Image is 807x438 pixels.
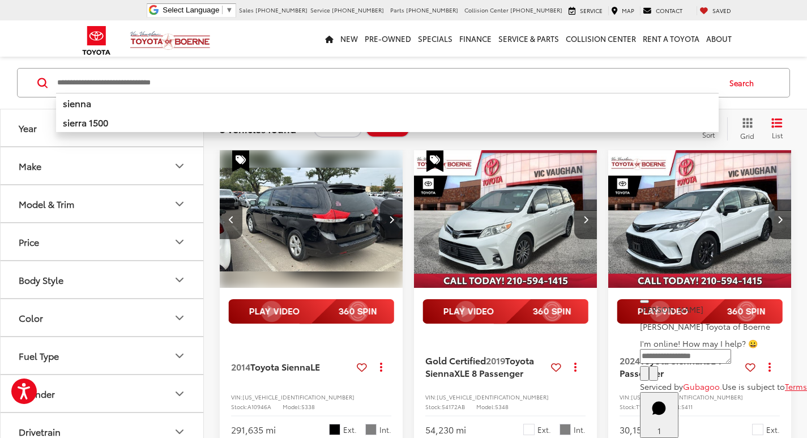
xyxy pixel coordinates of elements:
[620,393,631,401] span: VIN:
[640,381,683,392] span: Serviced by
[425,354,534,379] span: Toyota Sienna
[173,387,186,401] div: Cylinder
[425,354,546,380] a: Gold Certified2019Toyota SiennaXLE 8 Passenger
[644,394,674,423] svg: Start Chat
[239,6,254,14] span: Sales
[250,360,310,373] span: Toyota Sienna
[639,20,703,57] a: Rent a Toyota
[373,124,403,133] span: Clear All
[422,299,588,324] img: full motion video
[425,423,466,436] div: 54,230 mi
[702,130,715,139] span: Sort
[343,424,357,435] span: Ext.
[574,199,597,239] button: Next image
[437,393,549,401] span: [US_VEHICLE_IDENTIFICATION_NUMBER]
[1,299,204,336] button: ColorColor
[222,6,223,14] span: ​
[231,423,276,436] div: 291,635 mi
[379,424,391,435] span: Int.
[640,300,649,303] button: Close
[425,354,486,367] span: Gold Certified
[697,6,734,15] a: My Saved Vehicles
[510,6,562,14] span: [PHONE_NUMBER]
[537,424,551,435] span: Ext.
[332,6,384,14] span: [PHONE_NUMBER]
[620,354,741,380] a: 2024Toyota SiennaXSE 7 Passenger
[620,402,636,411] span: Stock:
[231,402,247,411] span: Stock:
[19,122,37,133] div: Year
[365,424,377,435] span: Light Gray
[63,96,91,109] b: sienna
[620,354,640,367] span: 2024
[1,109,204,146] button: YearYear
[219,150,404,288] div: 2014 Toyota Sienna LE 3
[425,393,437,401] span: VIN:
[622,6,634,15] span: Map
[413,150,598,288] a: 2019 Toyota Sienna XLE 8 Passenger2019 Toyota Sienna XLE 8 Passenger2019 Toyota Sienna XLE 8 Pass...
[495,20,562,57] a: Service & Parts: Opens in a new tab
[1,337,204,374] button: Fuel TypeFuel Type
[56,69,719,96] input: Search by Make, Model, or Keyword
[380,199,403,239] button: Next image
[442,402,465,411] span: 54172AB
[413,150,598,289] img: 2019 Toyota Sienna XLE 8 Passenger
[173,159,186,173] div: Make
[574,362,577,371] span: dropdown dots
[19,312,43,323] div: Color
[608,150,792,289] img: 2024 Toyota Sienna XSE 7 Passenger
[454,366,523,379] span: XLE 8 Passenger
[19,274,63,285] div: Body Style
[310,360,320,373] span: LE
[19,426,61,437] div: Drivetrain
[656,6,682,15] span: Contact
[173,197,186,211] div: Model & Trim
[337,20,361,57] a: New
[722,381,785,392] span: Use is subject to
[425,402,442,411] span: Stock:
[173,311,186,325] div: Color
[560,424,571,435] span: Ash
[617,299,783,324] img: full motion video
[486,354,505,367] span: 2019
[228,299,394,324] img: full motion video
[495,402,509,411] span: 5348
[19,350,59,361] div: Fuel Type
[247,402,271,411] span: A10946A
[231,360,352,373] a: 2014Toyota SiennaLE
[406,6,458,14] span: [PHONE_NUMBER]
[19,388,55,399] div: Cylinder
[620,354,723,379] span: XSE 7 Passenger
[301,402,315,411] span: 5338
[130,31,211,50] img: Vic Vaughan Toyota of Boerne
[1,261,204,298] button: Body StyleBody Style
[163,6,219,14] span: Select Language
[608,150,792,288] div: 2024 Toyota Sienna XSE 7 Passenger 0
[390,6,404,14] span: Parts
[640,338,758,349] span: I'm online! How may I help? 😀
[231,393,242,401] span: VIN:
[1,375,204,412] button: CylinderCylinder
[219,150,404,289] img: 2014 Toyota Sienna LE
[768,199,791,239] button: Next image
[232,150,249,172] span: Special
[631,393,743,401] span: [US_VEHICLE_IDENTIFICATION_NUMBER]
[225,6,233,14] span: ▼
[640,292,807,392] div: Close[PERSON_NAME][PERSON_NAME] Toyota of BoerneI'm online! How may I help? 😀Type your messageCha...
[727,117,763,140] button: Grid View
[1,147,204,184] button: MakeMake
[566,6,605,15] a: Service
[361,20,415,57] a: Pre-Owned
[464,6,509,14] span: Collision Center
[19,198,74,209] div: Model & Trim
[740,130,754,140] span: Grid
[283,402,301,411] span: Model:
[255,6,308,14] span: [PHONE_NUMBER]
[640,366,649,381] button: Chat with SMS
[636,402,651,411] span: T1486
[372,357,391,377] button: Actions
[712,6,731,15] span: Saved
[329,424,340,435] span: Black
[719,69,770,97] button: Search
[426,150,443,172] span: Special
